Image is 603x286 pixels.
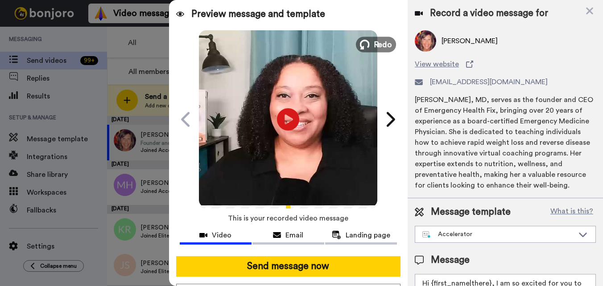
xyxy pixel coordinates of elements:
span: Video [212,230,231,241]
button: What is this? [548,205,596,219]
span: Email [285,230,303,241]
span: [EMAIL_ADDRESS][DOMAIN_NAME] [430,77,548,87]
img: nextgen-template.svg [422,231,431,238]
span: Message template [431,205,511,219]
div: [PERSON_NAME], MD, serves as the founder and CEO of Emergency Health Fix, bringing over 20 years ... [415,94,596,191]
a: View website [415,59,596,69]
span: Landing page [346,230,390,241]
button: Send message now [176,256,401,277]
span: This is your recorded video message [228,208,348,228]
span: View website [415,59,459,69]
span: Message [431,253,470,267]
div: Accelerator [422,230,574,239]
